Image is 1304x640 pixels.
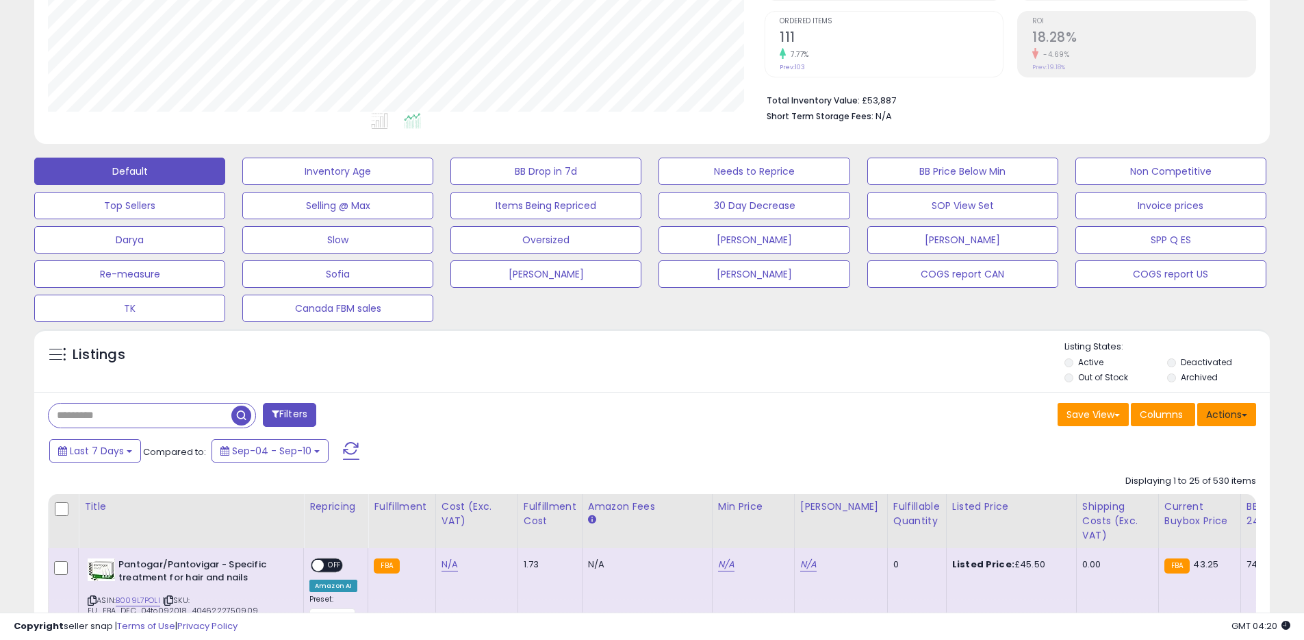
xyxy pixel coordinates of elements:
button: Non Competitive [1075,158,1266,185]
div: Amazon Fees [588,500,706,514]
div: Repricing [309,500,362,514]
button: Selling @ Max [242,192,433,219]
button: Filters [263,403,316,427]
button: Sep-04 - Sep-10 [212,439,329,463]
button: Oversized [450,226,641,254]
span: Compared to: [143,445,206,458]
button: Inventory Age [242,158,433,185]
small: FBA [374,558,399,574]
div: N/A [588,558,702,571]
button: Re-measure [34,260,225,288]
button: 30 Day Decrease [659,192,849,219]
b: Total Inventory Value: [767,95,860,106]
b: Listed Price: [952,558,1014,571]
img: 41IFr2w5HiL._SL40_.jpg [88,558,115,581]
h5: Listings [73,345,125,365]
button: [PERSON_NAME] [659,260,849,288]
div: Title [84,500,298,514]
button: Darya [34,226,225,254]
span: 2025-09-18 04:20 GMT [1231,619,1290,632]
small: 7.77% [786,49,809,60]
a: N/A [800,558,817,571]
div: Preset: [309,595,357,626]
small: -4.69% [1038,49,1069,60]
div: Shipping Costs (Exc. VAT) [1082,500,1153,543]
strong: Copyright [14,619,64,632]
a: Terms of Use [117,619,175,632]
small: Amazon Fees. [588,514,596,526]
div: ASIN: [88,558,293,632]
label: Active [1078,356,1103,368]
div: 0 [893,558,936,571]
li: £53,887 [767,91,1246,108]
span: | SKU: EU_FBA_DEC_04to092018_4046222750909 [88,595,258,615]
div: Displaying 1 to 25 of 530 items [1125,475,1256,488]
b: Short Term Storage Fees: [767,110,873,122]
button: Last 7 Days [49,439,141,463]
h2: 18.28% [1032,29,1255,48]
div: BB Share 24h. [1247,500,1296,528]
div: 0.00 [1082,558,1148,571]
span: OFF [324,560,346,571]
button: [PERSON_NAME] [659,226,849,254]
div: £45.50 [952,558,1066,571]
span: 43.25 [1193,558,1218,571]
button: Default [34,158,225,185]
a: B009L7POLI [116,595,160,606]
span: Ordered Items [780,18,1003,25]
small: Prev: 19.18% [1032,63,1065,71]
div: 74% [1247,558,1292,571]
span: Columns [1140,408,1183,421]
div: Listed Price [952,500,1071,514]
button: Needs to Reprice [659,158,849,185]
div: seller snap | | [14,620,238,633]
span: N/A [875,110,892,123]
button: Top Sellers [34,192,225,219]
a: N/A [718,558,734,571]
h2: 111 [780,29,1003,48]
button: BB Price Below Min [867,158,1058,185]
button: BB Drop in 7d [450,158,641,185]
button: Slow [242,226,433,254]
button: SPP Q ES [1075,226,1266,254]
button: COGS report CAN [867,260,1058,288]
label: Archived [1181,371,1218,383]
div: Min Price [718,500,789,514]
span: Sep-04 - Sep-10 [232,444,311,458]
button: Canada FBM sales [242,295,433,322]
div: Cost (Exc. VAT) [442,500,512,528]
label: Deactivated [1181,356,1232,368]
label: Out of Stock [1078,371,1128,383]
b: Pantogar/Pantovigar - Specific treatment for hair and nails [118,558,285,587]
div: [PERSON_NAME] [800,500,882,514]
div: Fulfillment [374,500,429,514]
div: Fulfillable Quantity [893,500,941,528]
div: Amazon AI [309,580,357,592]
button: Sofia [242,260,433,288]
small: FBA [1164,558,1190,574]
a: Privacy Policy [177,619,238,632]
button: Items Being Repriced [450,192,641,219]
span: Last 7 Days [70,444,124,458]
button: TK [34,295,225,322]
span: ROI [1032,18,1255,25]
p: Listing States: [1064,341,1270,354]
button: COGS report US [1075,260,1266,288]
small: Prev: 103 [780,63,805,71]
div: Current Buybox Price [1164,500,1235,528]
button: Save View [1058,403,1129,426]
button: Invoice prices [1075,192,1266,219]
button: Columns [1131,403,1195,426]
div: 1.73 [524,558,572,571]
button: SOP View Set [867,192,1058,219]
button: [PERSON_NAME] [867,226,1058,254]
button: [PERSON_NAME] [450,260,641,288]
div: Fulfillment Cost [524,500,576,528]
button: Actions [1197,403,1256,426]
a: N/A [442,558,458,571]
